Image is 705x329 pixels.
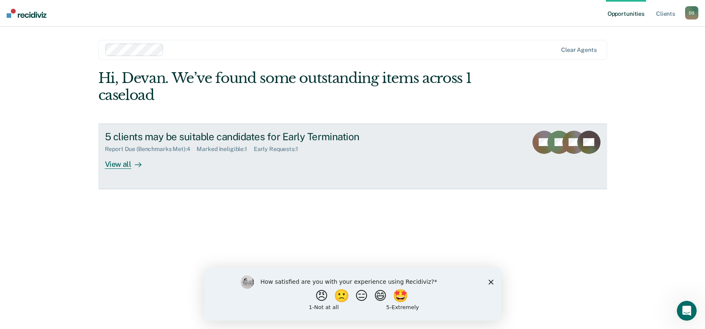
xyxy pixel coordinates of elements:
[7,9,46,18] img: Recidiviz
[98,124,607,189] a: 5 clients may be suitable candidates for Early TerminationReport Due (Benchmarks Met):4Marked Ine...
[105,131,396,143] div: 5 clients may be suitable candidates for Early Termination
[561,46,596,54] div: Clear agents
[105,153,151,169] div: View all
[98,70,506,104] div: Hi, Devan. We’ve found some outstanding items across 1 caseload
[197,146,253,153] div: Marked Ineligible : 1
[685,6,698,19] button: DS
[204,267,501,321] iframe: Survey by Kim from Recidiviz
[685,6,698,19] div: D S
[105,146,197,153] div: Report Due (Benchmarks Met) : 4
[254,146,305,153] div: Early Requests : 1
[677,301,697,321] iframe: Intercom live chat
